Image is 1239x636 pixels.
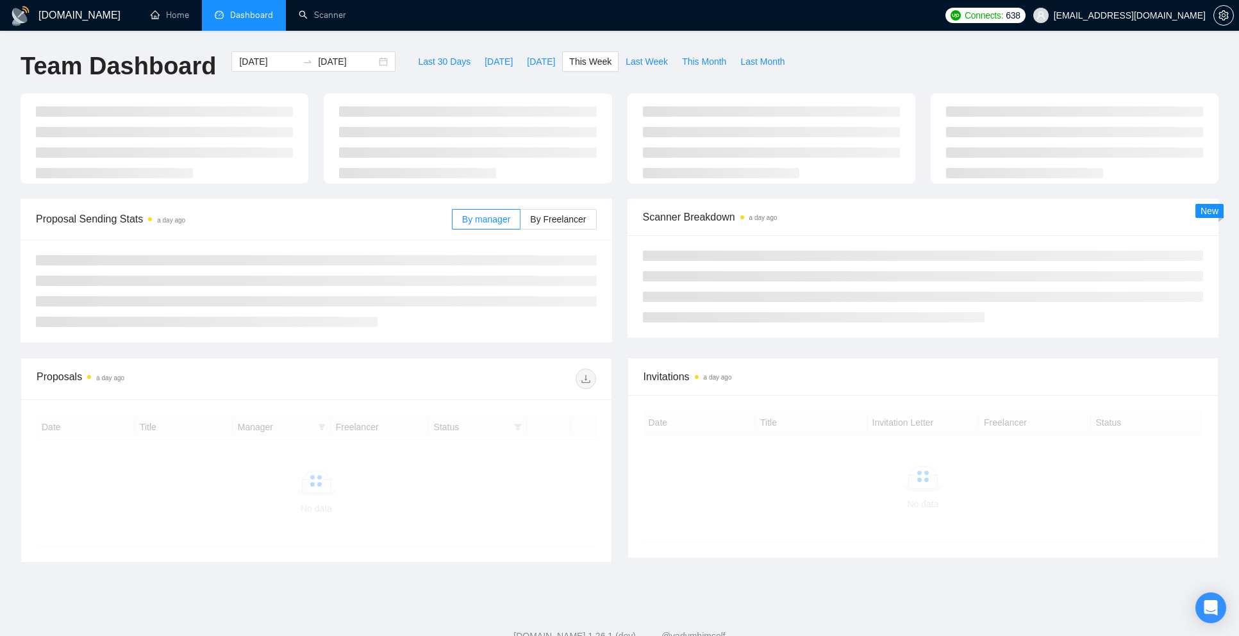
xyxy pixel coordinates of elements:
a: setting [1213,10,1234,21]
button: Last 30 Days [411,51,478,72]
a: homeHome [151,10,189,21]
button: [DATE] [478,51,520,72]
span: By manager [462,214,510,224]
button: Last Week [619,51,675,72]
time: a day ago [704,374,732,381]
div: Open Intercom Messenger [1195,592,1226,623]
span: Dashboard [230,10,273,21]
time: a day ago [157,217,185,224]
span: [DATE] [485,54,513,69]
input: End date [318,54,376,69]
span: This Week [569,54,611,69]
span: Last 30 Days [418,54,470,69]
span: dashboard [215,10,224,19]
span: 638 [1006,8,1020,22]
a: searchScanner [299,10,346,21]
span: This Month [682,54,726,69]
span: user [1036,11,1045,20]
span: swap-right [303,56,313,67]
span: Last Week [626,54,668,69]
span: [DATE] [527,54,555,69]
time: a day ago [96,374,124,381]
span: Proposal Sending Stats [36,211,452,227]
input: Start date [239,54,297,69]
span: Invitations [644,369,1203,385]
div: Proposals [37,369,316,389]
button: setting [1213,5,1234,26]
span: Connects: [965,8,1003,22]
span: By Freelancer [530,214,586,224]
button: This Week [562,51,619,72]
button: Last Month [733,51,792,72]
img: upwork-logo.png [951,10,961,21]
span: Last Month [740,54,785,69]
span: setting [1214,10,1233,21]
button: This Month [675,51,733,72]
img: logo [10,6,31,26]
span: New [1201,206,1218,216]
span: Scanner Breakdown [643,209,1204,225]
button: [DATE] [520,51,562,72]
h1: Team Dashboard [21,51,216,81]
span: to [303,56,313,67]
time: a day ago [749,214,777,221]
